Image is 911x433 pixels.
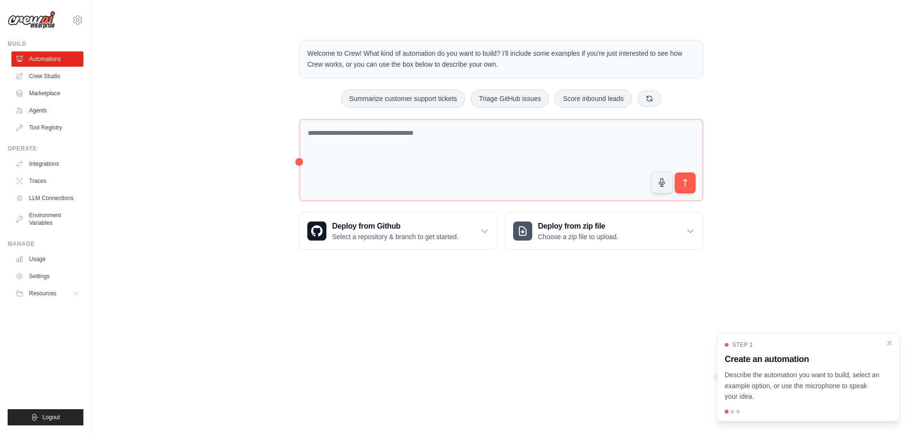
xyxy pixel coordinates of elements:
[732,341,753,349] span: Step 1
[11,86,83,101] a: Marketplace
[307,48,695,70] p: Welcome to Crew! What kind of automation do you want to build? I'll include some examples if you'...
[11,252,83,267] a: Usage
[8,240,83,248] div: Manage
[538,221,618,232] h3: Deploy from zip file
[11,120,83,135] a: Tool Registry
[8,145,83,152] div: Operate
[886,339,893,347] button: Close walkthrough
[8,11,55,29] img: Logo
[11,173,83,189] a: Traces
[11,51,83,67] a: Automations
[11,69,83,84] a: Crew Studio
[8,40,83,48] div: Build
[11,191,83,206] a: LLM Connections
[725,352,880,366] h3: Create an automation
[11,156,83,171] a: Integrations
[341,90,465,108] button: Summarize customer support tickets
[42,413,60,421] span: Logout
[11,103,83,118] a: Agents
[471,90,549,108] button: Triage GitHub issues
[29,290,56,297] span: Resources
[332,232,458,242] p: Select a repository & branch to get started.
[725,370,880,402] p: Describe the automation you want to build, select an example option, or use the microphone to spe...
[332,221,458,232] h3: Deploy from Github
[555,90,632,108] button: Score inbound leads
[11,286,83,301] button: Resources
[538,232,618,242] p: Choose a zip file to upload.
[11,269,83,284] a: Settings
[11,208,83,231] a: Environment Variables
[8,409,83,425] button: Logout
